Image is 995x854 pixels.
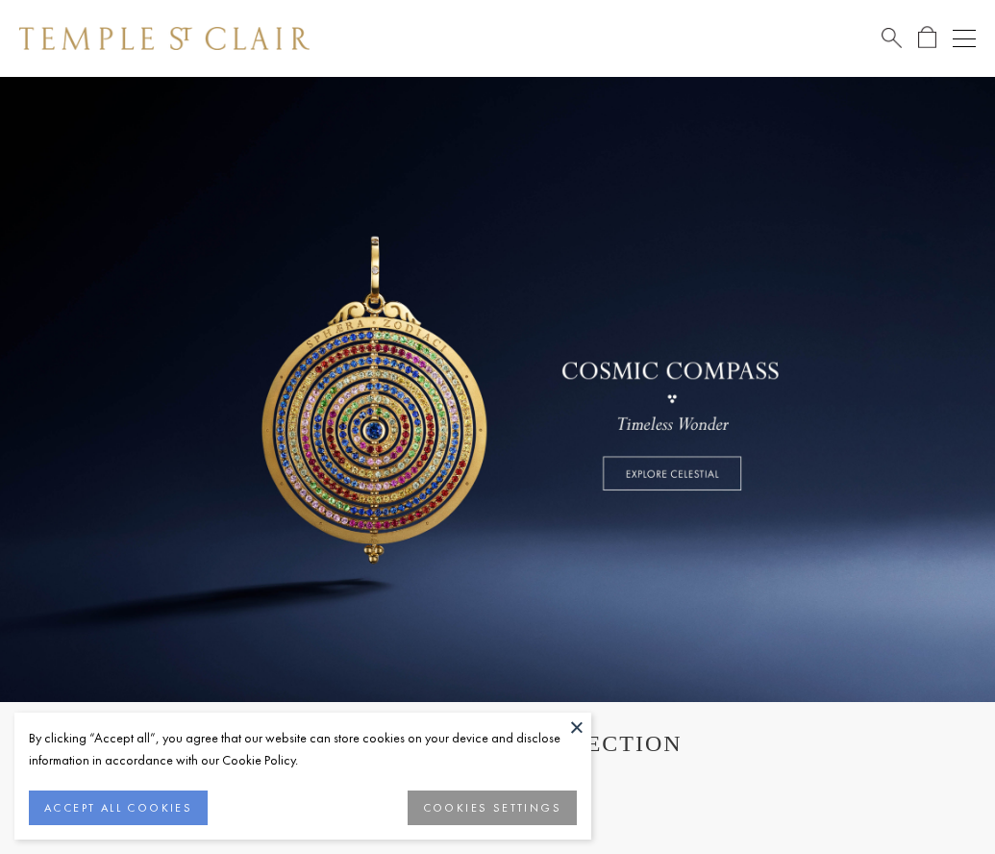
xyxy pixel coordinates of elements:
button: COOKIES SETTINGS [408,791,577,825]
a: Search [882,26,902,50]
button: Open navigation [953,27,976,50]
a: Open Shopping Bag [918,26,936,50]
img: Temple St. Clair [19,27,310,50]
button: ACCEPT ALL COOKIES [29,791,208,825]
div: By clicking “Accept all”, you agree that our website can store cookies on your device and disclos... [29,727,577,771]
